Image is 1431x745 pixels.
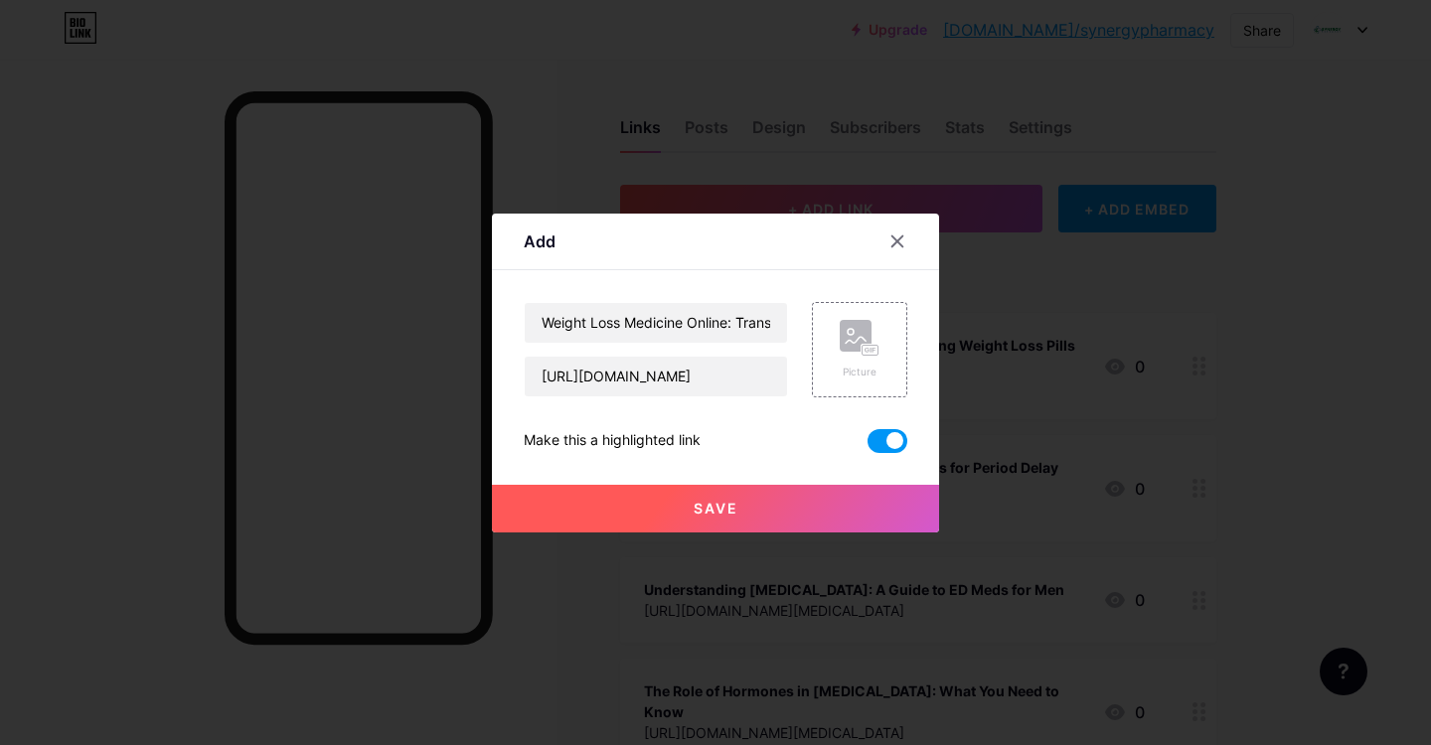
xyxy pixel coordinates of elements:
[524,429,701,453] div: Make this a highlighted link
[525,303,787,343] input: Title
[524,229,556,253] div: Add
[694,500,738,517] span: Save
[492,485,939,532] button: Save
[840,365,879,379] div: Picture
[525,357,787,396] input: URL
